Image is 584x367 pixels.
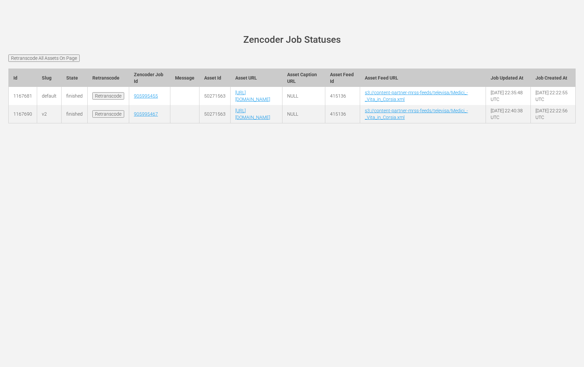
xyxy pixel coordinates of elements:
td: finished [62,105,88,123]
th: Asset Id [199,69,231,87]
a: [URL][DOMAIN_NAME] [235,108,270,120]
input: Retranscode All Assets On Page [8,54,80,62]
td: [DATE] 22:40:38 UTC [486,105,531,123]
a: 905995455 [134,93,158,99]
td: [DATE] 22:22:56 UTC [531,105,576,123]
th: Asset Caption URL [282,69,325,87]
a: s3://content-partner-mrss-feeds/televisa/Medici_-_Vita_in_Corsia.xml [365,90,468,102]
input: Retranscode [92,110,124,118]
a: [URL][DOMAIN_NAME] [235,90,270,102]
th: Id [9,69,37,87]
th: Asset URL [231,69,282,87]
td: NULL [282,87,325,105]
td: 1167681 [9,87,37,105]
td: 50271563 [199,105,231,123]
a: 905995467 [134,111,158,117]
th: Slug [37,69,62,87]
td: finished [62,87,88,105]
td: 415136 [325,105,360,123]
th: State [62,69,88,87]
td: 1167690 [9,105,37,123]
th: Retranscode [88,69,129,87]
h1: Zencoder Job Statuses [18,35,566,45]
td: [DATE] 22:35:48 UTC [486,87,531,105]
th: Asset Feed Id [325,69,360,87]
td: default [37,87,62,105]
td: 415136 [325,87,360,105]
td: v2 [37,105,62,123]
input: Retranscode [92,92,124,100]
th: Asset Feed URL [360,69,486,87]
td: [DATE] 22:22:55 UTC [531,87,576,105]
td: 50271563 [199,87,231,105]
th: Job Created At [531,69,576,87]
th: Message [170,69,199,87]
a: s3://content-partner-mrss-feeds/televisa/Medici_-_Vita_in_Corsia.xml [365,108,468,120]
td: NULL [282,105,325,123]
th: Zencoder Job Id [129,69,170,87]
th: Job Updated At [486,69,531,87]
